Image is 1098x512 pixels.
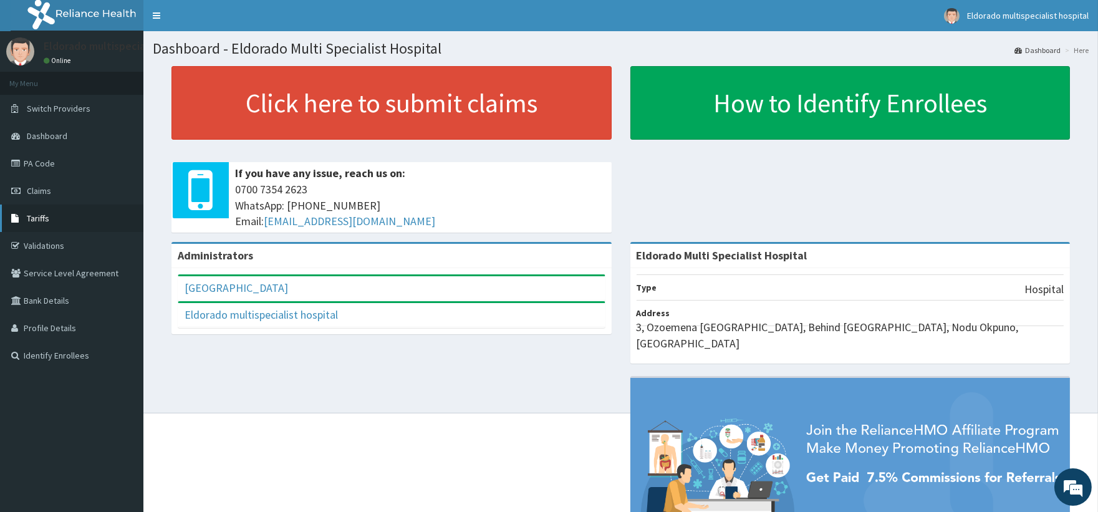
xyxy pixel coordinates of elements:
img: User Image [944,8,960,24]
a: Eldorado multispecialist hospital [185,307,338,322]
p: Eldorado multispecialist hospital [44,41,203,52]
img: User Image [6,37,34,65]
span: Tariffs [27,213,49,224]
li: Here [1062,45,1089,56]
h1: Dashboard - Eldorado Multi Specialist Hospital [153,41,1089,57]
div: Minimize live chat window [205,6,234,36]
textarea: Type your message and hit 'Enter' [6,341,238,384]
b: Address [637,307,670,319]
b: Administrators [178,248,253,263]
span: Dashboard [27,130,67,142]
p: Hospital [1024,281,1064,297]
span: Eldorado multispecialist hospital [967,10,1089,21]
a: [GEOGRAPHIC_DATA] [185,281,288,295]
div: Chat with us now [65,70,209,86]
a: [EMAIL_ADDRESS][DOMAIN_NAME] [264,214,435,228]
span: Switch Providers [27,103,90,114]
b: If you have any issue, reach us on: [235,166,405,180]
a: Online [44,56,74,65]
span: We're online! [72,157,172,283]
a: How to Identify Enrollees [630,66,1071,140]
p: 3, Ozoemena [GEOGRAPHIC_DATA], Behind [GEOGRAPHIC_DATA], Nodu Okpuno, [GEOGRAPHIC_DATA] [637,319,1064,351]
b: Type [637,282,657,293]
span: 0700 7354 2623 WhatsApp: [PHONE_NUMBER] Email: [235,181,605,229]
span: Claims [27,185,51,196]
a: Click here to submit claims [171,66,612,140]
a: Dashboard [1014,45,1061,56]
strong: Eldorado Multi Specialist Hospital [637,248,807,263]
img: d_794563401_company_1708531726252_794563401 [23,62,51,94]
